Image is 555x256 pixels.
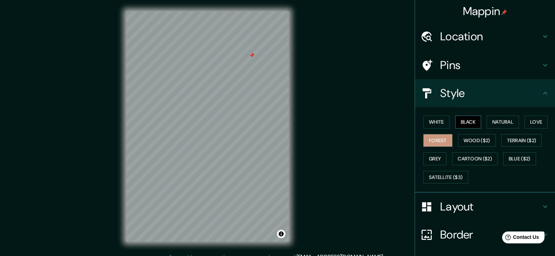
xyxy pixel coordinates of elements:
[423,116,450,129] button: White
[415,22,555,50] div: Location
[126,11,289,242] canvas: Map
[525,116,548,129] button: Love
[503,152,536,165] button: Blue ($2)
[487,116,519,129] button: Natural
[423,152,446,165] button: Grey
[501,9,507,15] img: pin-icon.png
[501,134,542,147] button: Terrain ($2)
[415,79,555,107] div: Style
[277,230,285,238] button: Toggle attribution
[415,193,555,221] div: Layout
[415,221,555,249] div: Border
[463,4,507,18] h4: Mappin
[423,171,468,184] button: Satellite ($3)
[423,134,452,147] button: Forest
[440,58,541,72] h4: Pins
[440,29,541,43] h4: Location
[415,51,555,79] div: Pins
[493,229,547,248] iframe: Help widget launcher
[455,116,481,129] button: Black
[440,228,541,242] h4: Border
[458,134,496,147] button: Wood ($2)
[440,200,541,214] h4: Layout
[452,152,498,165] button: Cartoon ($2)
[440,86,541,100] h4: Style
